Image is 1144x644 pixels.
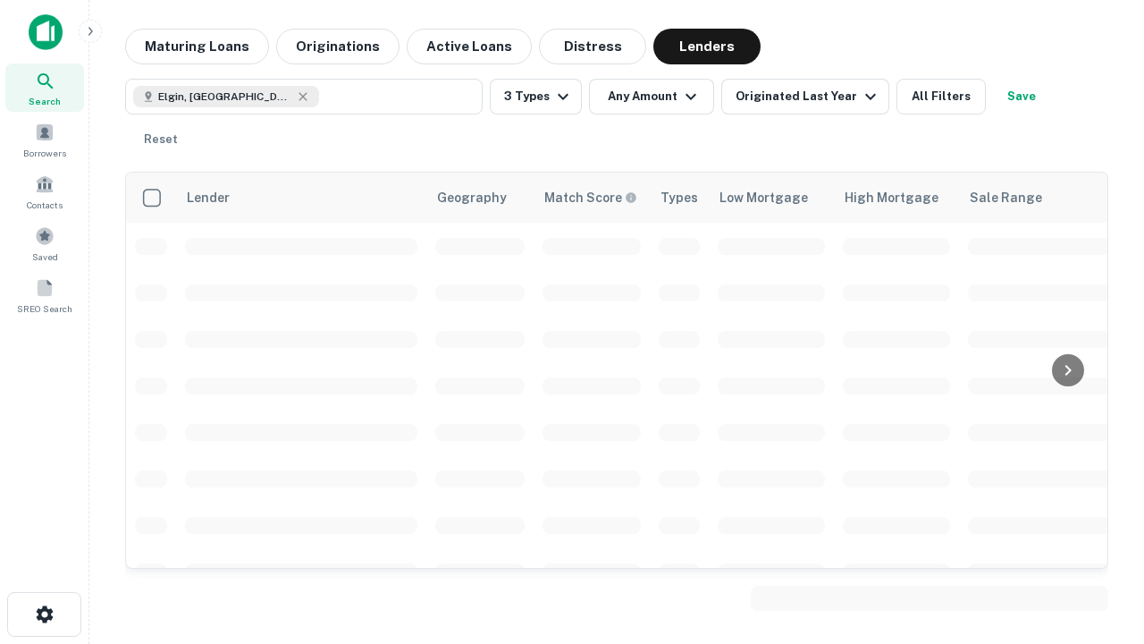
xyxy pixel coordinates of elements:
[132,122,189,157] button: Reset
[1055,444,1144,530] iframe: Chat Widget
[5,167,84,216] a: Contacts
[158,89,292,105] span: Elgin, [GEOGRAPHIC_DATA], [GEOGRAPHIC_DATA]
[5,64,84,112] a: Search
[490,79,582,114] button: 3 Types
[5,219,84,267] a: Saved
[834,173,959,223] th: High Mortgage
[426,173,534,223] th: Geography
[29,14,63,50] img: capitalize-icon.png
[896,79,986,114] button: All Filters
[544,188,634,208] h6: Match Score
[32,250,58,264] span: Saved
[650,173,709,223] th: Types
[544,188,637,208] div: Capitalize uses an advanced AI algorithm to match your search with the best lender. The match sco...
[437,187,507,208] div: Geography
[125,79,483,114] button: Elgin, [GEOGRAPHIC_DATA], [GEOGRAPHIC_DATA]
[736,86,881,107] div: Originated Last Year
[959,173,1120,223] th: Sale Range
[125,29,269,64] button: Maturing Loans
[5,115,84,164] a: Borrowers
[534,173,650,223] th: Capitalize uses an advanced AI algorithm to match your search with the best lender. The match sco...
[993,79,1050,114] button: Save your search to get updates of matches that match your search criteria.
[719,187,808,208] div: Low Mortgage
[653,29,761,64] button: Lenders
[589,79,714,114] button: Any Amount
[845,187,938,208] div: High Mortgage
[27,198,63,212] span: Contacts
[176,173,426,223] th: Lender
[29,94,61,108] span: Search
[721,79,889,114] button: Originated Last Year
[539,29,646,64] button: Distress
[709,173,834,223] th: Low Mortgage
[660,187,698,208] div: Types
[187,187,230,208] div: Lender
[407,29,532,64] button: Active Loans
[5,271,84,319] a: SREO Search
[970,187,1042,208] div: Sale Range
[276,29,400,64] button: Originations
[23,146,66,160] span: Borrowers
[17,301,72,316] span: SREO Search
